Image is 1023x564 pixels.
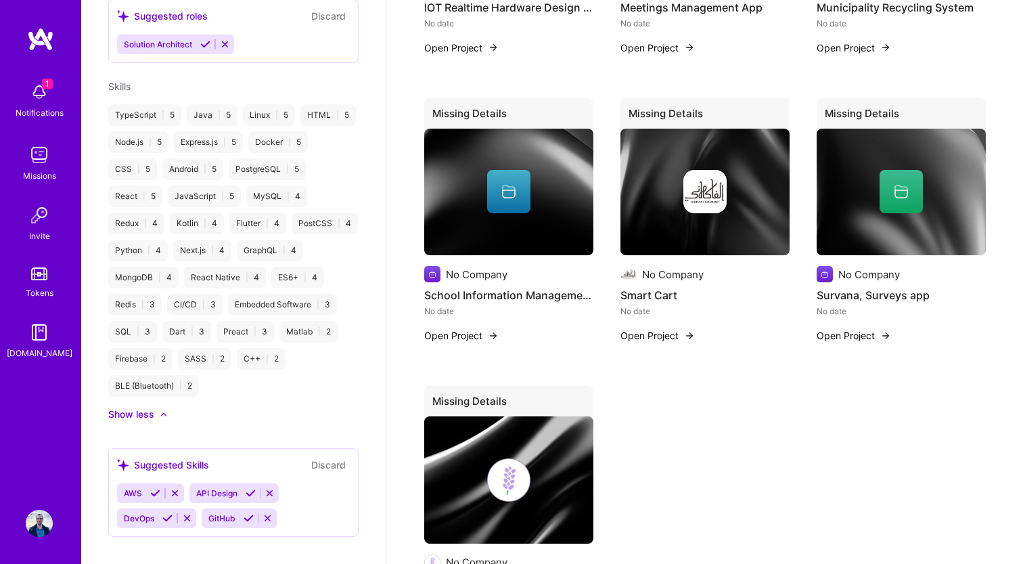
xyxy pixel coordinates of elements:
div: React Native 4 [184,267,266,288]
button: Open Project [817,41,891,55]
div: Flutter 4 [229,213,286,234]
div: Suggested Skills [117,458,209,472]
span: API Design [196,488,237,498]
div: Redis 3 [108,294,162,316]
i: Reject [220,39,230,49]
img: arrow-right [684,42,695,53]
button: Open Project [424,41,499,55]
div: Missing Details [424,386,593,422]
span: | [153,353,156,364]
img: cover [620,129,790,256]
div: JavaScript 5 [168,186,241,207]
div: No date [424,304,593,318]
span: | [212,353,214,364]
div: Dart 3 [162,321,211,343]
div: Tokens [26,286,53,300]
img: bell [26,79,53,106]
i: icon SuggestedTeams [117,10,129,22]
div: GraphQL 4 [237,240,303,261]
div: React 5 [108,186,162,207]
div: No Company [838,267,900,282]
span: | [223,137,226,148]
div: Next.js 4 [173,240,231,261]
div: Linux 5 [243,104,295,126]
div: Kotlin 4 [170,213,224,234]
img: arrow-right [880,330,891,341]
img: Company logo [817,266,833,282]
i: Reject [265,488,275,498]
h4: Survana, Surveys app [817,286,986,304]
div: [DOMAIN_NAME] [7,346,72,360]
img: arrow-right [880,42,891,53]
span: | [304,272,306,283]
span: | [336,110,339,121]
div: Node.js 5 [108,131,168,153]
div: Notifications [16,106,64,120]
div: HTML 5 [300,104,356,126]
i: icon SuggestedTeams [117,459,129,471]
img: User Avatar [26,510,53,537]
img: cover [817,129,986,256]
div: No date [620,304,790,318]
img: logo [27,27,54,51]
div: PostCSS 4 [292,213,358,234]
div: No date [620,16,790,30]
div: Suggested roles [117,9,208,23]
span: | [204,218,206,229]
span: | [266,353,269,364]
span: | [204,164,206,175]
button: Discard [307,8,350,24]
div: Firebase 2 [108,348,173,370]
span: GitHub [208,513,235,523]
img: tokens [31,267,47,280]
div: SQL 3 [108,321,157,343]
span: DevOps [124,513,154,523]
img: arrow-right [488,330,499,341]
i: Accept [246,488,256,498]
span: 1 [42,79,53,89]
div: Express.js 5 [174,131,243,153]
div: CSS 5 [108,158,157,180]
div: Redux 4 [108,213,164,234]
span: | [286,164,289,175]
div: Embedded Software 3 [228,294,337,316]
button: Open Project [424,328,499,343]
img: Invite [26,202,53,229]
span: | [275,110,278,121]
button: Open Project [620,41,695,55]
img: Company logo [683,170,727,213]
span: Solution Architect [124,39,192,49]
div: Missing Details [424,98,593,134]
span: | [137,326,139,337]
img: cover [424,416,593,544]
span: | [283,245,286,256]
i: Accept [200,39,210,49]
span: | [338,218,340,229]
div: No Company [446,267,507,282]
div: BLE (Bluetooth) 2 [108,375,199,397]
span: | [147,245,150,256]
div: Missions [23,169,56,183]
div: ES6+ 4 [271,267,324,288]
span: | [254,326,256,337]
div: PostgreSQL 5 [229,158,306,180]
i: Accept [244,513,254,523]
span: | [149,137,152,148]
img: Company logo [620,266,637,282]
span: | [266,218,269,229]
span: | [288,137,291,148]
button: Discard [307,457,350,473]
span: | [162,110,164,121]
span: | [246,272,248,283]
span: | [202,299,205,310]
button: Open Project [817,328,891,343]
span: | [211,245,214,256]
i: Reject [170,488,180,498]
i: Accept [150,488,160,498]
i: Reject [263,513,273,523]
span: | [144,218,147,229]
h4: Smart Cart [620,286,790,304]
img: guide book [26,319,53,346]
button: Open Project [620,328,695,343]
span: | [143,191,145,202]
